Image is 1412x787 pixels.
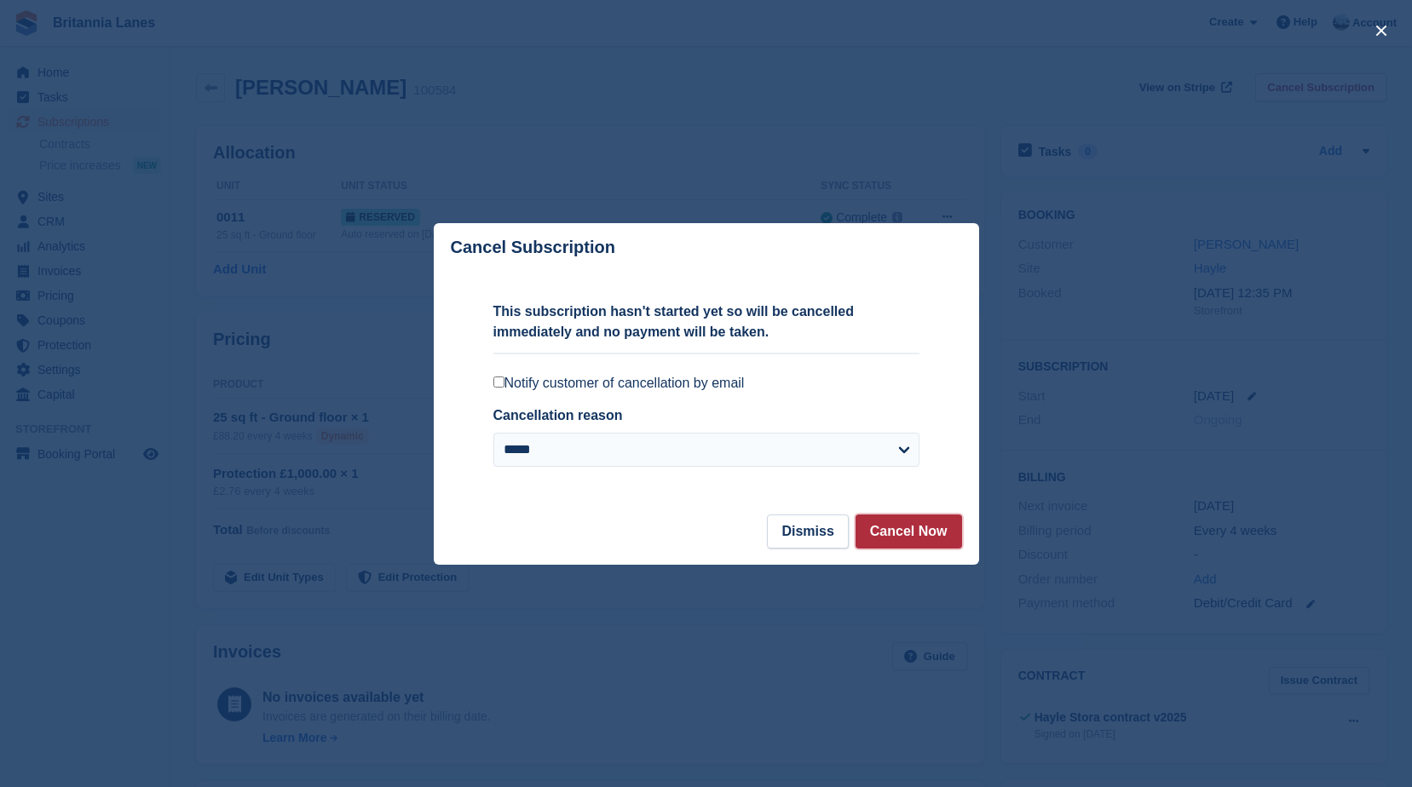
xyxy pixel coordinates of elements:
label: Notify customer of cancellation by email [493,375,919,392]
input: Notify customer of cancellation by email [493,376,504,388]
p: Cancel Subscription [451,238,615,257]
button: close [1368,17,1395,44]
p: This subscription hasn't started yet so will be cancelled immediately and no payment will be taken. [493,302,919,342]
label: Cancellation reason [493,408,623,422]
button: Dismiss [767,514,848,549]
button: Cancel Now [856,514,962,549]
